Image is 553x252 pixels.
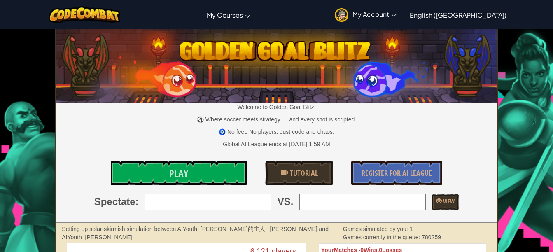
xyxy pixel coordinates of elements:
img: avatar [335,8,348,22]
a: English ([GEOGRAPHIC_DATA]) [406,4,511,26]
a: My Courses [203,4,254,26]
p: 🧿 No feet. No players. Just code and chaos. [56,128,497,136]
span: Spectate [94,195,135,209]
a: Register for AI League [351,161,442,185]
span: 780259 [422,234,441,240]
img: CodeCombat logo [49,6,121,23]
span: View [442,197,455,205]
span: Play [169,167,188,180]
span: Register for AI League [362,168,432,178]
span: : [135,195,139,209]
p: Welcome to Golden Goal Blitz! [56,103,497,111]
img: Golden Goal [56,26,497,103]
span: 1 [410,226,413,232]
div: Global AI League ends at [DATE] 1:59 AM [223,140,330,148]
span: Tutorial [288,168,318,178]
p: ⚽ Where soccer meets strategy — and every shot is scripted. [56,115,497,124]
span: My Courses [207,11,243,19]
span: My Account [352,10,397,19]
a: Tutorial [265,161,333,185]
a: My Account [331,2,401,28]
strong: Setting up solar-skirmish simulation between AIYouth_[PERSON_NAME]的主人_ [PERSON_NAME] and AIYouth_... [62,226,329,240]
span: Games simulated by you: [343,226,410,232]
span: English ([GEOGRAPHIC_DATA]) [410,11,506,19]
span: Games currently in the queue: [343,234,422,240]
span: VS. [278,195,294,209]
